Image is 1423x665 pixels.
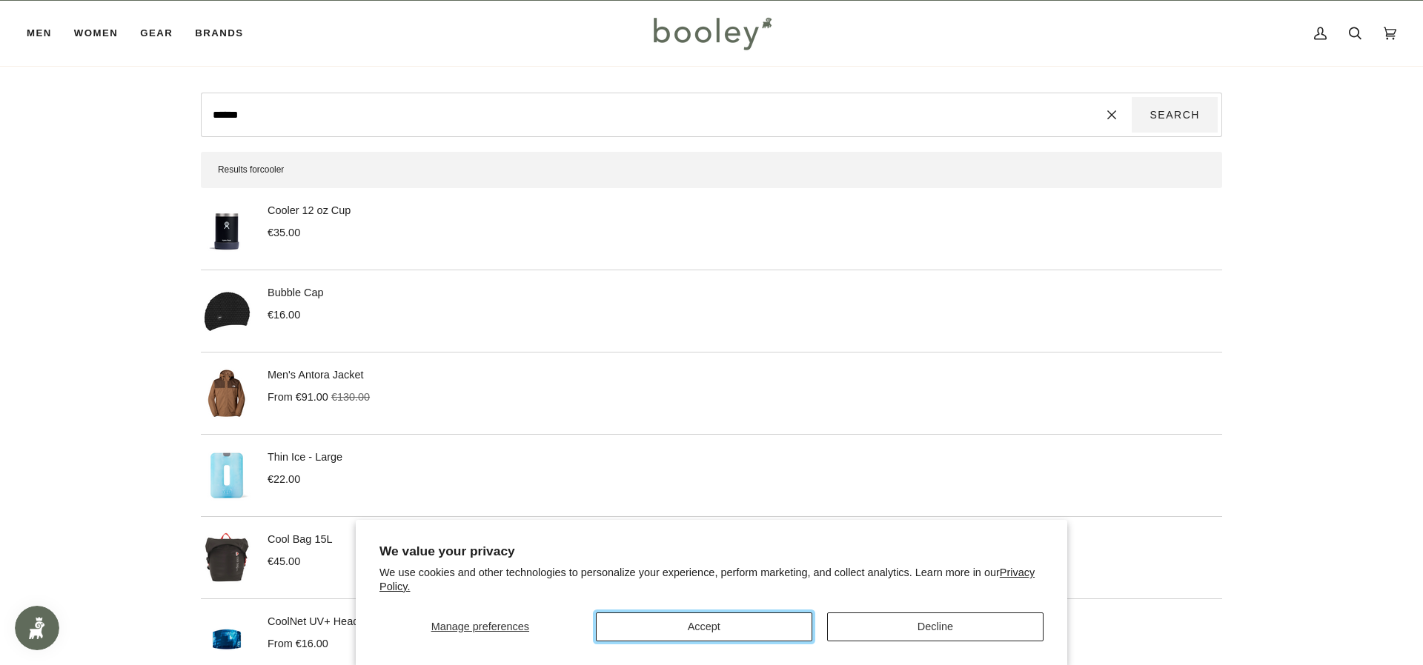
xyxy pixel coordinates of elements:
[63,1,129,66] a: Women
[827,612,1044,641] button: Decline
[218,161,1205,180] p: Results for
[379,567,1035,592] a: Privacy Policy.
[268,309,300,321] span: €16.00
[268,533,333,545] a: Cool Bag 15L
[201,532,253,584] img: Robens Cool Bag 15L Black - Booley Galway
[201,203,253,255] img: Hydro Flask Cooler 12 oz Cup Black - Booley Galway
[268,391,328,403] span: From €91.00
[268,555,300,567] span: €45.00
[74,26,118,41] span: Women
[140,26,173,41] span: Gear
[379,566,1044,594] p: We use cookies and other technologies to personalize your experience, perform marketing, and coll...
[201,450,253,501] img: Yeti Thin Ice - Large - Booley Galway
[431,621,529,632] span: Manage preferences
[647,12,777,55] img: Booley
[268,615,410,627] a: CoolNet UV+ Headband Wide
[1132,97,1218,133] button: Search
[27,1,63,66] a: Men
[268,369,364,381] a: Men's Antora Jacket
[205,97,1092,133] input: Search our store
[27,26,52,41] span: Men
[268,473,300,485] span: €22.00
[268,204,351,216] a: Cooler 12 oz Cup
[268,227,300,238] span: €35.00
[379,612,581,641] button: Manage preferences
[268,638,328,649] span: From €16.00
[596,612,812,641] button: Accept
[1092,97,1132,133] button: Reset
[201,285,253,337] img: Speedo Bubble Cap Black - Booley Galway
[379,544,1044,559] h2: We value your privacy
[268,451,342,463] a: Thin Ice - Large
[331,391,370,403] span: €130.00
[201,367,253,419] img: The North Face Men's Antora Jacket Latte / Smokey Brown / Beige - Booley Galway
[268,287,323,298] a: Bubble Cap
[195,26,243,41] span: Brands
[260,164,284,175] span: cooler
[15,606,59,650] iframe: Button to open loyalty program pop-up
[129,1,184,66] a: Gear
[184,1,254,66] a: Brands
